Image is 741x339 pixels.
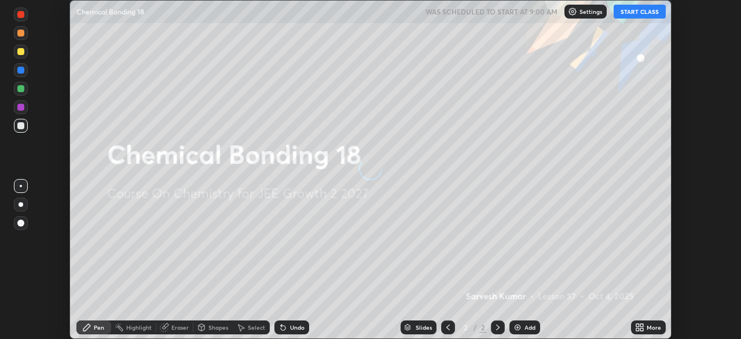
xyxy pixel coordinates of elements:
button: START CLASS [614,5,666,19]
div: Slides [416,325,432,330]
p: Settings [579,9,602,14]
div: Pen [94,325,104,330]
div: Select [248,325,265,330]
div: More [647,325,661,330]
p: Chemical Bonding 18 [76,7,144,16]
img: class-settings-icons [568,7,577,16]
div: Highlight [126,325,152,330]
div: 2 [460,324,471,331]
img: add-slide-button [513,323,522,332]
div: Shapes [208,325,228,330]
div: Add [524,325,535,330]
h5: WAS SCHEDULED TO START AT 9:00 AM [425,6,557,17]
div: 2 [479,322,486,333]
div: Eraser [171,325,189,330]
div: Undo [290,325,305,330]
div: / [474,324,477,331]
